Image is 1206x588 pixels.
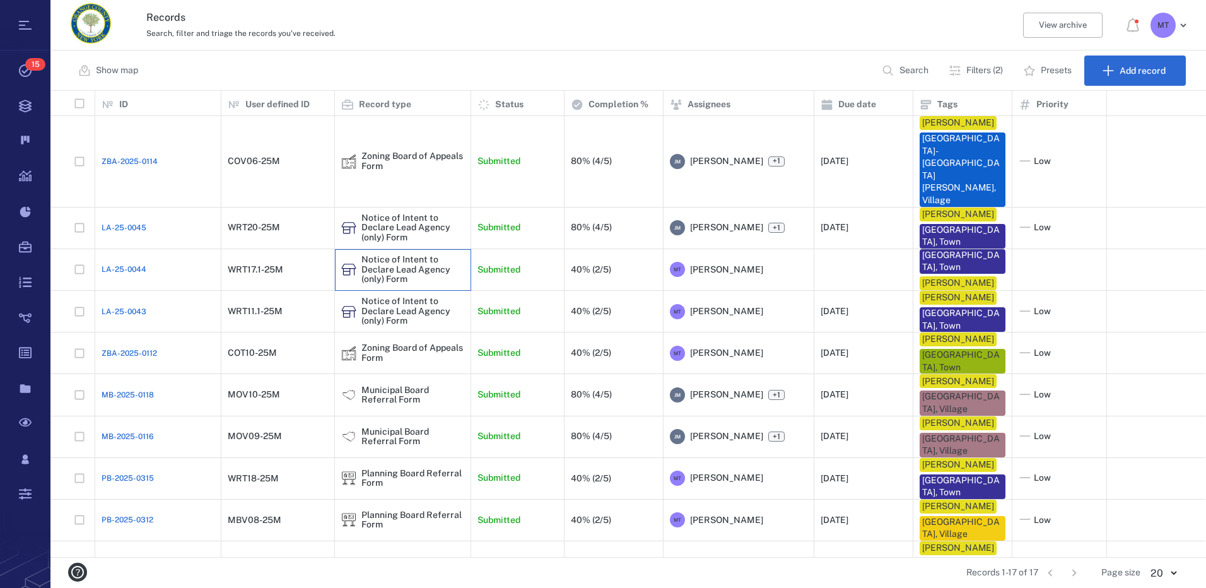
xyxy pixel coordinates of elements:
a: Go home [71,3,111,48]
span: LA-25-0044 [102,264,146,275]
span: [PERSON_NAME] [690,221,763,234]
span: [PERSON_NAME] [690,347,763,360]
p: Presets [1041,64,1072,77]
span: Low [1034,430,1051,443]
a: PB-2025-0312 [102,514,153,526]
span: +1 [768,156,785,167]
div: [GEOGRAPHIC_DATA], Town [922,224,1003,249]
span: [PERSON_NAME] [690,155,763,168]
img: icon Zoning Board of Appeals Form [341,154,356,169]
p: Submitted [477,347,520,360]
span: LA-25-0045 [102,222,146,233]
span: LA-25-0043 [102,306,146,317]
div: J M [670,429,685,444]
div: M T [670,471,685,486]
img: icon Municipal Board Referral Form [341,387,356,403]
div: 40% (2/5) [571,307,611,316]
img: icon Planning Board Referral Form [341,512,356,527]
button: help [63,558,92,587]
span: [PERSON_NAME] [690,514,763,527]
span: Low [1034,155,1051,168]
div: WRT18-25M [228,474,279,483]
span: Low [1034,514,1051,527]
span: +1 [770,390,783,401]
div: [GEOGRAPHIC_DATA], Village [922,391,1003,415]
p: Filters (2) [966,64,1003,77]
p: Completion % [588,98,648,111]
span: Search, filter and triage the records you've received. [146,29,336,38]
div: MOV10-25M [228,390,280,399]
div: [DATE] [821,223,848,232]
div: MOV09-25M [228,432,282,441]
div: J M [670,387,685,403]
div: Planning Board Referral Form [341,471,356,486]
div: [PERSON_NAME] [922,291,994,304]
p: ID [119,98,128,111]
div: [PERSON_NAME] [922,500,994,513]
p: Record type [359,98,411,111]
div: Notice of Intent to Declare Lead Agency (only) Form [341,220,356,235]
div: Planning Board Referral Form [361,510,464,530]
div: [PERSON_NAME] [922,542,994,555]
div: J M [670,154,685,169]
div: [GEOGRAPHIC_DATA], Town [922,249,1003,274]
div: M T [670,512,685,527]
img: icon Planning Board Referral Form [341,471,356,486]
div: COV06-25M [228,156,280,166]
p: Submitted [477,389,520,401]
div: M T [1150,13,1176,38]
div: 40% (2/5) [571,265,611,274]
div: [PERSON_NAME] [922,277,994,290]
div: M T [670,304,685,319]
div: Municipal Board Referral Form [361,427,464,447]
p: Submitted [477,305,520,318]
div: Notice of Intent to Declare Lead Agency (only) Form [361,297,464,326]
span: +1 [768,223,785,233]
button: Show map [71,56,148,86]
div: MBV08-25M [228,515,281,525]
span: Low [1034,472,1051,485]
button: Presets [1016,56,1082,86]
span: +1 [770,223,783,233]
div: Notice of Intent to Declare Lead Agency (only) Form [341,304,356,319]
div: 20 [1140,566,1186,580]
p: Submitted [477,472,520,485]
button: View archive [1023,13,1103,38]
div: [GEOGRAPHIC_DATA], Town [922,349,1003,373]
p: User defined ID [245,98,310,111]
div: Zoning Board of Appeals Form [361,343,464,363]
p: Priority [1036,98,1068,111]
div: [PERSON_NAME] [922,117,994,129]
div: [DATE] [821,474,848,483]
div: [DATE] [821,348,848,358]
img: icon Municipal Board Referral Form [341,429,356,444]
div: [GEOGRAPHIC_DATA], Village [922,516,1003,541]
div: [GEOGRAPHIC_DATA], Village [922,433,1003,457]
div: M T [670,346,685,361]
span: [PERSON_NAME] [690,389,763,401]
button: MT [1150,13,1191,38]
p: Submitted [477,155,520,168]
h3: Records [146,10,829,25]
div: [DATE] [821,432,848,441]
span: PB-2025-0315 [102,473,154,484]
span: +1 [768,432,785,442]
p: Tags [937,98,957,111]
a: ZBA-2025-0112 [102,348,157,359]
div: [PERSON_NAME] [922,375,994,388]
a: ZBA-2025-0114 [102,156,158,167]
div: [PERSON_NAME] [922,208,994,221]
button: Filters (2) [941,56,1013,86]
div: [GEOGRAPHIC_DATA]-[GEOGRAPHIC_DATA][PERSON_NAME], Village [922,132,1003,207]
div: J M [670,220,685,235]
div: Municipal Board Referral Form [341,387,356,403]
span: +1 [770,156,783,167]
div: Notice of Intent to Declare Lead Agency (only) Form [361,255,464,284]
div: [GEOGRAPHIC_DATA], Town [922,474,1003,499]
p: Submitted [477,264,520,276]
div: Municipal Board Referral Form [341,429,356,444]
div: [DATE] [821,307,848,316]
div: 40% (2/5) [571,515,611,525]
